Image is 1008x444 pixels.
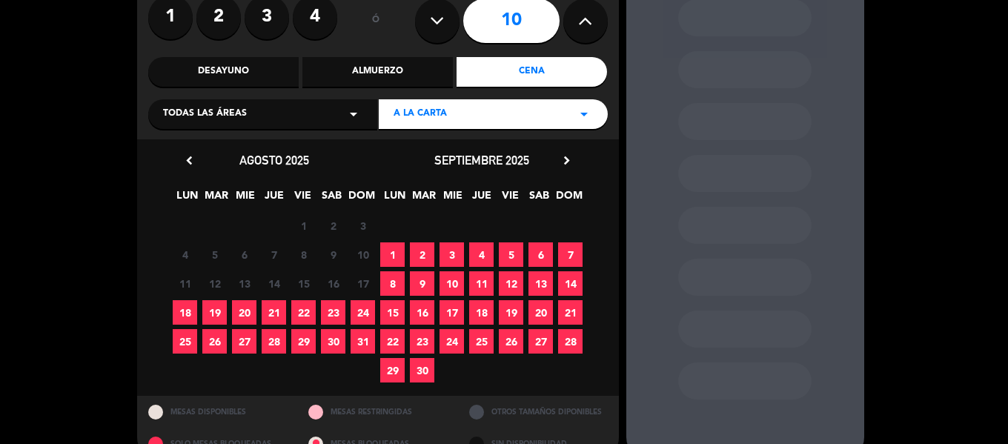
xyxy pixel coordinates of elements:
[348,187,373,211] span: DOM
[262,242,286,267] span: 7
[291,300,316,325] span: 22
[173,271,197,296] span: 11
[239,153,309,168] span: agosto 2025
[411,187,436,211] span: MAR
[232,271,256,296] span: 13
[440,187,465,211] span: MIE
[321,329,345,354] span: 30
[321,271,345,296] span: 16
[499,300,523,325] span: 19
[351,271,375,296] span: 17
[499,271,523,296] span: 12
[440,300,464,325] span: 17
[321,242,345,267] span: 9
[528,271,553,296] span: 13
[182,153,197,168] i: chevron_left
[499,329,523,354] span: 26
[232,329,256,354] span: 27
[528,300,553,325] span: 20
[469,300,494,325] span: 18
[232,242,256,267] span: 6
[440,242,464,267] span: 3
[351,213,375,238] span: 3
[291,242,316,267] span: 8
[232,300,256,325] span: 20
[173,329,197,354] span: 25
[380,358,405,382] span: 29
[351,329,375,354] span: 31
[202,329,227,354] span: 26
[559,153,574,168] i: chevron_right
[297,396,458,428] div: MESAS RESTRINGIDAS
[469,271,494,296] span: 11
[173,242,197,267] span: 4
[575,105,593,123] i: arrow_drop_down
[262,187,286,211] span: JUE
[321,300,345,325] span: 23
[410,358,434,382] span: 30
[558,300,583,325] span: 21
[469,187,494,211] span: JUE
[351,300,375,325] span: 24
[321,213,345,238] span: 2
[262,329,286,354] span: 28
[202,300,227,325] span: 19
[202,271,227,296] span: 12
[380,300,405,325] span: 15
[528,329,553,354] span: 27
[291,329,316,354] span: 29
[351,242,375,267] span: 10
[410,271,434,296] span: 9
[173,300,197,325] span: 18
[410,300,434,325] span: 16
[291,187,315,211] span: VIE
[163,107,247,122] span: Todas las áreas
[291,271,316,296] span: 15
[440,271,464,296] span: 10
[262,271,286,296] span: 14
[380,242,405,267] span: 1
[148,57,299,87] div: Desayuno
[410,242,434,267] span: 2
[233,187,257,211] span: MIE
[440,329,464,354] span: 24
[558,329,583,354] span: 28
[291,213,316,238] span: 1
[345,105,362,123] i: arrow_drop_down
[469,242,494,267] span: 4
[457,57,607,87] div: Cena
[499,242,523,267] span: 5
[558,242,583,267] span: 7
[137,396,298,428] div: MESAS DISPONIBLES
[469,329,494,354] span: 25
[528,242,553,267] span: 6
[262,300,286,325] span: 21
[527,187,551,211] span: SAB
[410,329,434,354] span: 23
[558,271,583,296] span: 14
[556,187,580,211] span: DOM
[175,187,199,211] span: LUN
[434,153,529,168] span: septiembre 2025
[394,107,447,122] span: A LA CARTA
[458,396,619,428] div: OTROS TAMAÑOS DIPONIBLES
[202,242,227,267] span: 5
[319,187,344,211] span: SAB
[498,187,523,211] span: VIE
[382,187,407,211] span: LUN
[380,329,405,354] span: 22
[204,187,228,211] span: MAR
[380,271,405,296] span: 8
[302,57,453,87] div: Almuerzo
